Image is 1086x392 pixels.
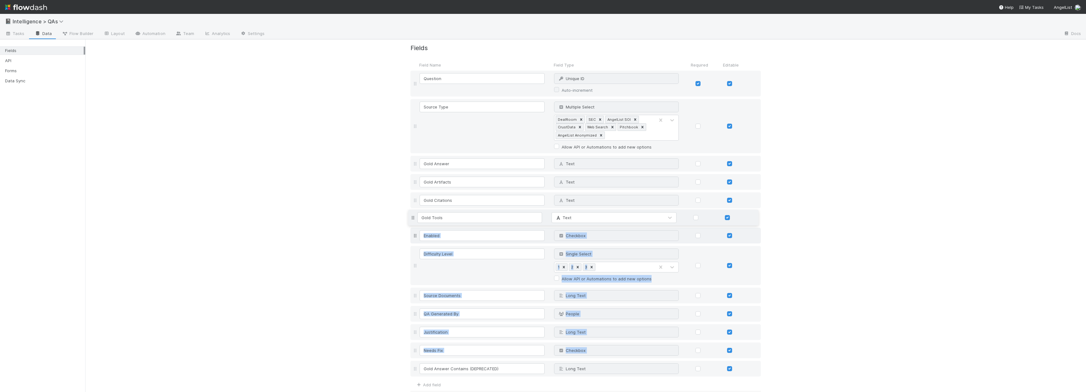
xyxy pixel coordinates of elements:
a: Team [170,29,199,39]
input: Untitled field [420,308,545,319]
span: Intelligence > QAs [13,18,67,25]
label: Auto-increment [562,86,593,94]
div: Help [999,4,1014,10]
a: Docs [1059,29,1086,39]
h4: Fields [410,44,761,52]
input: Untitled field [420,158,545,169]
a: Layout [98,29,130,39]
div: CrustData [556,124,576,131]
div: AngelList Anonymized [556,132,598,139]
a: Automation [130,29,170,39]
div: Required [683,62,715,68]
input: Untitled field [420,290,545,301]
input: Untitled field [420,327,545,337]
input: Untitled field [420,195,545,206]
div: 1 [556,264,560,271]
div: 3 [583,264,588,271]
span: Multiple Select [558,104,594,109]
span: Long Text [558,330,586,335]
div: 2 [569,264,574,271]
a: Analytics [199,29,235,39]
img: logo-inverted-e16ddd16eac7371096b0.svg [5,2,47,13]
div: Editable [715,62,747,68]
div: Pitchbook [618,124,639,131]
input: Untitled field [420,345,545,356]
span: 📓 [5,19,11,24]
span: Long Text [558,366,586,371]
a: Settings [235,29,270,39]
img: avatar_aa7ab74a-187c-45c7-a773-642a19062ec3.png [1075,4,1081,11]
span: Text [558,198,575,203]
div: Field Type [549,62,683,68]
span: My Tasks [1019,5,1044,10]
a: Add field [415,382,441,387]
div: API [5,57,84,65]
span: AngelList [1054,5,1072,10]
span: Checkbox [558,233,586,238]
span: Text [558,179,575,184]
label: Allow API or Automations to add new options [562,275,652,283]
span: Single Select [558,251,591,256]
div: Web Search [585,124,609,131]
input: Untitled field [420,102,545,112]
div: DealRoom [556,116,578,123]
input: Untitled field [420,177,545,187]
span: Flow Builder [62,30,93,37]
span: People [558,311,579,316]
div: Field Name [418,62,549,68]
input: Untitled field [420,363,545,374]
span: Unique ID [558,76,584,81]
input: Untitled field [420,73,545,84]
a: Data [30,29,57,39]
a: My Tasks [1019,4,1044,10]
div: Fields [5,47,84,55]
label: Allow API or Automations to add new options [562,143,652,151]
div: Forms [5,67,84,75]
span: Text [558,161,575,166]
div: AngelList SOI [606,116,632,123]
span: Checkbox [558,348,586,353]
div: SEC [587,116,597,123]
input: Untitled field [420,230,545,241]
span: Tasks [5,30,25,37]
span: Long Text [558,293,586,298]
input: Untitled field [420,249,545,259]
div: Data Sync [5,77,84,85]
a: Flow Builder [57,29,98,39]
